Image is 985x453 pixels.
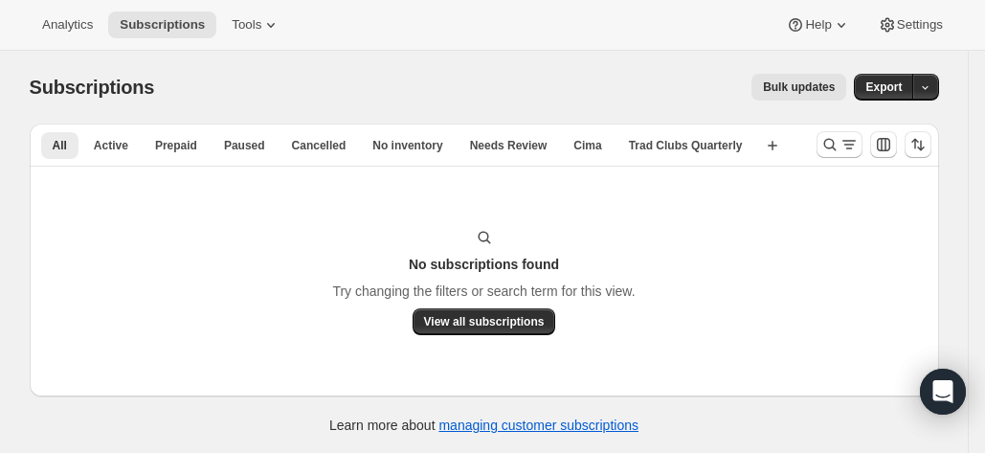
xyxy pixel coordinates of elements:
[870,131,897,158] button: Customize table column order and visibility
[409,255,559,274] h3: No subscriptions found
[30,77,155,98] span: Subscriptions
[757,132,788,159] button: Create new view
[805,17,831,33] span: Help
[897,17,943,33] span: Settings
[31,11,104,38] button: Analytics
[232,17,261,33] span: Tools
[292,138,347,153] span: Cancelled
[573,138,601,153] span: Cima
[438,418,638,433] a: managing customer subscriptions
[413,308,556,335] button: View all subscriptions
[332,282,635,301] p: Try changing the filters or search term for this view.
[220,11,292,38] button: Tools
[629,138,743,153] span: Trad Clubs Quarterly
[372,138,442,153] span: No inventory
[920,369,966,415] div: Open Intercom Messenger
[42,17,93,33] span: Analytics
[329,416,638,435] p: Learn more about
[763,79,835,95] span: Bulk updates
[53,138,67,153] span: All
[120,17,205,33] span: Subscriptions
[866,11,954,38] button: Settings
[751,74,846,101] button: Bulk updates
[155,138,197,153] span: Prepaid
[905,131,931,158] button: Sort the results
[854,74,913,101] button: Export
[470,138,548,153] span: Needs Review
[94,138,128,153] span: Active
[817,131,862,158] button: Search and filter results
[424,314,545,329] span: View all subscriptions
[865,79,902,95] span: Export
[108,11,216,38] button: Subscriptions
[774,11,862,38] button: Help
[224,138,265,153] span: Paused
